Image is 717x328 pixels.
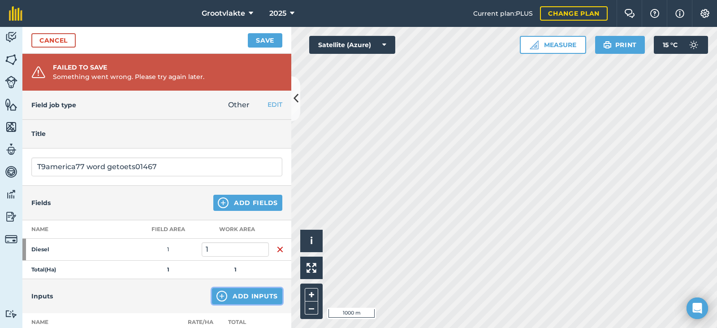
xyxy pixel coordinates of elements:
[31,198,51,208] h4: Fields
[31,33,76,48] a: Cancel
[31,66,46,79] img: svg+xml;base64,PHN2ZyB4bWxucz0iaHR0cDovL3d3dy53My5vcmcvMjAwMC9zdmciIHdpZHRoPSIzMiIgaGVpZ2h0PSIzMC...
[654,36,708,54] button: 15 °C
[687,297,708,319] div: Open Intercom Messenger
[540,6,608,21] a: Change plan
[5,120,17,134] img: svg+xml;base64,PHN2ZyB4bWxucz0iaHR0cDovL3d3dy53My5vcmcvMjAwMC9zdmciIHdpZHRoPSI1NiIgaGVpZ2h0PSI2MC...
[216,291,227,302] img: svg+xml;base64,PHN2ZyB4bWxucz0iaHR0cDovL3d3dy53My5vcmcvMjAwMC9zdmciIHdpZHRoPSIxNCIgaGVpZ2h0PSIyNC...
[473,9,533,18] span: Current plan : PLUS
[22,220,134,239] th: Name
[5,98,17,111] img: svg+xml;base64,PHN2ZyB4bWxucz0iaHR0cDovL3d3dy53My5vcmcvMjAwMC9zdmciIHdpZHRoPSI1NiIgaGVpZ2h0PSI2MC...
[649,9,660,18] img: A question mark icon
[300,230,323,252] button: i
[234,266,237,273] strong: 1
[520,36,586,54] button: Measure
[5,210,17,223] img: svg+xml;base64,PD94bWwgdmVyc2lvbj0iMS4wIiBlbmNvZGluZz0idXRmLTgiPz4KPCEtLSBHZW5lcmF0b3I6IEFkb2JlIE...
[305,302,318,315] button: –
[5,53,17,66] img: svg+xml;base64,PHN2ZyB4bWxucz0iaHR0cDovL3d3dy53My5vcmcvMjAwMC9zdmciIHdpZHRoPSI1NiIgaGVpZ2h0PSI2MC...
[213,195,282,211] button: Add Fields
[310,235,313,246] span: i
[134,238,202,260] td: 1
[9,6,22,21] img: fieldmargin Logo
[202,220,269,239] th: Work area
[5,233,17,245] img: svg+xml;base64,PD94bWwgdmVyc2lvbj0iMS4wIiBlbmNvZGluZz0idXRmLTgiPz4KPCEtLSBHZW5lcmF0b3I6IEFkb2JlIE...
[134,220,202,239] th: Field Area
[5,165,17,179] img: svg+xml;base64,PD94bWwgdmVyc2lvbj0iMS4wIiBlbmNvZGluZz0idXRmLTgiPz4KPCEtLSBHZW5lcmF0b3I6IEFkb2JlIE...
[685,36,703,54] img: svg+xml;base64,PD94bWwgdmVyc2lvbj0iMS4wIiBlbmNvZGluZz0idXRmLTgiPz4KPCEtLSBHZW5lcmF0b3I6IEFkb2JlIE...
[675,8,684,19] img: svg+xml;base64,PHN2ZyB4bWxucz0iaHR0cDovL3d3dy53My5vcmcvMjAwMC9zdmciIHdpZHRoPSIxNyIgaGVpZ2h0PSIxNy...
[309,36,395,54] button: Satellite (Azure)
[228,101,250,109] span: Other
[700,9,710,18] img: A cog icon
[202,8,245,19] span: Grootvlakte
[530,40,539,49] img: Ruler icon
[307,263,316,273] img: Four arrows, one pointing top left, one top right, one bottom right and the last bottom left
[248,33,282,48] button: Save
[5,143,17,156] img: svg+xml;base64,PD94bWwgdmVyc2lvbj0iMS4wIiBlbmNvZGluZz0idXRmLTgiPz4KPCEtLSBHZW5lcmF0b3I6IEFkb2JlIE...
[268,100,282,109] button: EDIT
[31,129,282,139] h4: Title
[595,36,645,54] button: Print
[5,76,17,88] img: svg+xml;base64,PD94bWwgdmVyc2lvbj0iMS4wIiBlbmNvZGluZz0idXRmLTgiPz4KPCEtLSBHZW5lcmF0b3I6IEFkb2JlIE...
[31,266,56,273] strong: Total ( Ha )
[53,63,204,72] div: Failed to save
[5,188,17,201] img: svg+xml;base64,PD94bWwgdmVyc2lvbj0iMS4wIiBlbmNvZGluZz0idXRmLTgiPz4KPCEtLSBHZW5lcmF0b3I6IEFkb2JlIE...
[212,288,282,304] button: Add Inputs
[31,157,282,176] input: What needs doing?
[5,31,17,44] img: svg+xml;base64,PD94bWwgdmVyc2lvbj0iMS4wIiBlbmNvZGluZz0idXRmLTgiPz4KPCEtLSBHZW5lcmF0b3I6IEFkb2JlIE...
[31,246,101,253] strong: Diesel
[269,8,286,19] span: 2025
[31,100,76,110] h4: Field job type
[663,36,678,54] span: 15 ° C
[5,310,17,318] img: svg+xml;base64,PD94bWwgdmVyc2lvbj0iMS4wIiBlbmNvZGluZz0idXRmLTgiPz4KPCEtLSBHZW5lcmF0b3I6IEFkb2JlIE...
[53,72,204,82] div: Something went wrong. Please try again later.
[31,291,53,301] h4: Inputs
[276,244,284,255] img: svg+xml;base64,PHN2ZyB4bWxucz0iaHR0cDovL3d3dy53My5vcmcvMjAwMC9zdmciIHdpZHRoPSIxNiIgaGVpZ2h0PSIyNC...
[218,197,229,208] img: svg+xml;base64,PHN2ZyB4bWxucz0iaHR0cDovL3d3dy53My5vcmcvMjAwMC9zdmciIHdpZHRoPSIxNCIgaGVpZ2h0PSIyNC...
[305,288,318,302] button: +
[624,9,635,18] img: Two speech bubbles overlapping with the left bubble in the forefront
[603,39,612,50] img: svg+xml;base64,PHN2ZyB4bWxucz0iaHR0cDovL3d3dy53My5vcmcvMjAwMC9zdmciIHdpZHRoPSIxOSIgaGVpZ2h0PSIyNC...
[167,266,169,273] strong: 1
